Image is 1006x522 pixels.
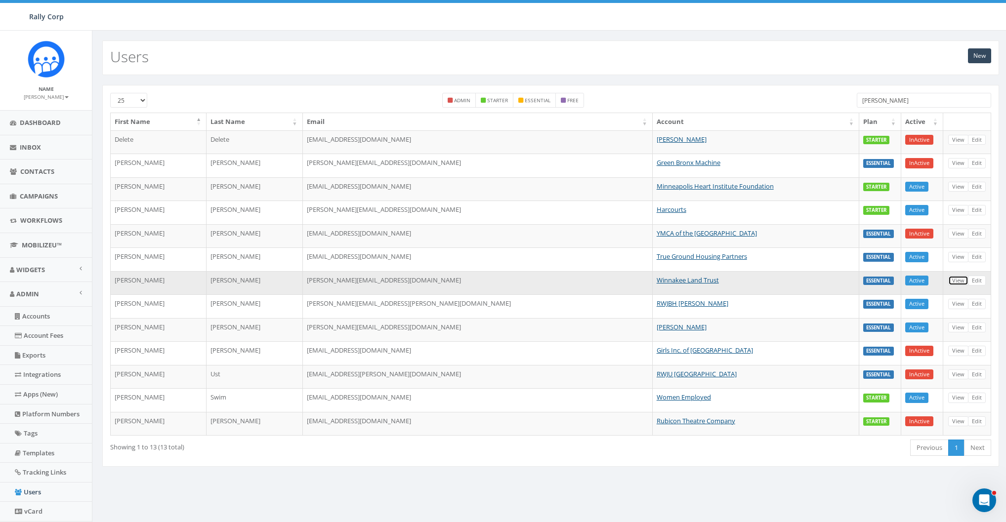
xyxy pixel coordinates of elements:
[948,416,968,427] a: View
[948,369,968,380] a: View
[20,143,41,152] span: Inbox
[905,229,933,239] a: InActive
[905,252,928,262] a: Active
[968,182,986,192] a: Edit
[303,130,653,154] td: [EMAIL_ADDRESS][DOMAIN_NAME]
[207,154,302,177] td: [PERSON_NAME]
[948,393,968,403] a: View
[207,177,302,201] td: [PERSON_NAME]
[207,341,302,365] td: [PERSON_NAME]
[111,177,207,201] td: [PERSON_NAME]
[863,230,894,239] label: ESSENTIAL
[948,205,968,215] a: View
[16,289,39,298] span: Admin
[567,97,579,104] small: free
[905,135,933,145] a: InActive
[16,265,45,274] span: Widgets
[303,412,653,436] td: [EMAIL_ADDRESS][DOMAIN_NAME]
[207,388,302,412] td: Swim
[968,252,986,262] a: Edit
[303,177,653,201] td: [EMAIL_ADDRESS][DOMAIN_NAME]
[905,158,933,168] a: InActive
[207,412,302,436] td: [PERSON_NAME]
[303,113,653,130] th: Email: activate to sort column ascending
[303,388,653,412] td: [EMAIL_ADDRESS][DOMAIN_NAME]
[454,97,470,104] small: admin
[857,93,991,108] input: Type to search
[948,276,968,286] a: View
[111,113,207,130] th: First Name: activate to sort column descending
[948,322,968,333] a: View
[303,271,653,295] td: [PERSON_NAME][EMAIL_ADDRESS][DOMAIN_NAME]
[20,192,58,201] span: Campaigns
[968,48,991,63] a: New
[905,393,928,403] a: Active
[863,253,894,262] label: ESSENTIAL
[948,158,968,168] a: View
[863,159,894,168] label: ESSENTIAL
[20,167,54,176] span: Contacts
[968,322,986,333] a: Edit
[968,276,986,286] a: Edit
[207,247,302,271] td: [PERSON_NAME]
[863,277,894,285] label: ESSENTIAL
[20,216,62,225] span: Workflows
[968,393,986,403] a: Edit
[29,12,64,21] span: Rally Corp
[525,97,550,104] small: essential
[657,416,735,425] a: Rubicon Theatre Company
[948,440,964,456] a: 1
[905,416,933,427] a: InActive
[657,322,707,331] a: [PERSON_NAME]
[111,224,207,248] td: [PERSON_NAME]
[657,182,774,191] a: Minneapolis Heart Institute Foundation
[303,294,653,318] td: [PERSON_NAME][EMAIL_ADDRESS][PERSON_NAME][DOMAIN_NAME]
[968,346,986,356] a: Edit
[948,252,968,262] a: View
[303,247,653,271] td: [EMAIL_ADDRESS][DOMAIN_NAME]
[657,299,728,308] a: RWJBH [PERSON_NAME]
[863,323,894,332] label: ESSENTIAL
[657,158,720,167] a: Green Bronx Machine
[863,417,889,426] label: STARTER
[968,416,986,427] a: Edit
[657,276,719,284] a: Winnakee Land Trust
[303,318,653,342] td: [PERSON_NAME][EMAIL_ADDRESS][DOMAIN_NAME]
[207,130,302,154] td: Delete
[20,118,61,127] span: Dashboard
[968,369,986,380] a: Edit
[972,488,996,512] iframe: Intercom live chat
[24,92,69,101] a: [PERSON_NAME]
[968,135,986,145] a: Edit
[968,158,986,168] a: Edit
[22,241,62,249] span: MobilizeU™
[948,182,968,192] a: View
[207,271,302,295] td: [PERSON_NAME]
[905,369,933,380] a: InActive
[859,113,901,130] th: Plan: activate to sort column ascending
[863,183,889,192] label: STARTER
[863,394,889,402] label: STARTER
[303,341,653,365] td: [EMAIL_ADDRESS][DOMAIN_NAME]
[905,205,928,215] a: Active
[111,247,207,271] td: [PERSON_NAME]
[207,318,302,342] td: [PERSON_NAME]
[901,113,943,130] th: Active: activate to sort column ascending
[948,346,968,356] a: View
[111,294,207,318] td: [PERSON_NAME]
[207,201,302,224] td: [PERSON_NAME]
[905,346,933,356] a: InActive
[968,299,986,309] a: Edit
[905,322,928,333] a: Active
[948,229,968,239] a: View
[968,229,986,239] a: Edit
[657,346,753,355] a: Girls Inc. of [GEOGRAPHIC_DATA]
[657,205,686,214] a: Harcourts
[207,294,302,318] td: [PERSON_NAME]
[964,440,991,456] a: Next
[111,318,207,342] td: [PERSON_NAME]
[657,393,711,402] a: Women Employed
[207,365,302,389] td: Ust
[111,130,207,154] td: Delete
[111,412,207,436] td: [PERSON_NAME]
